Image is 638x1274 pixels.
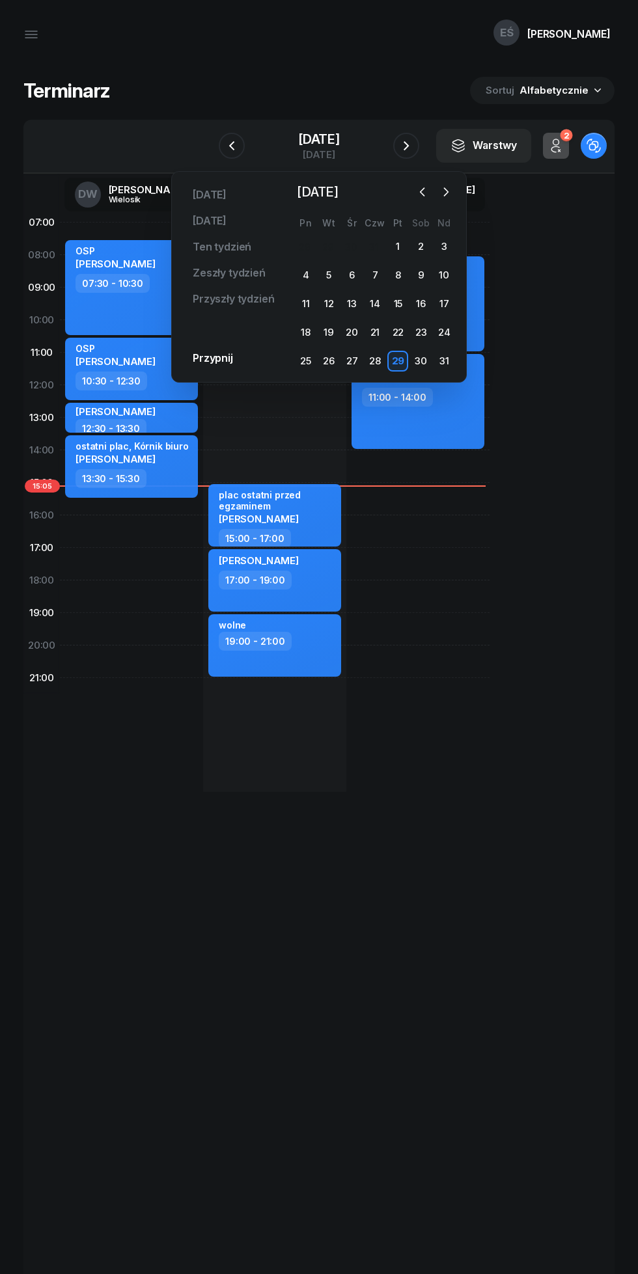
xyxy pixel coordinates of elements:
div: wolne [219,619,246,630]
div: 6 [342,265,363,286]
span: [PERSON_NAME] [219,554,299,567]
div: 12:30 - 13:30 [76,419,146,438]
a: [DATE] [182,182,237,208]
a: [DATE] [182,208,237,234]
div: 14:00 [23,434,60,467]
div: 20 [342,322,363,343]
div: 28 [299,241,311,252]
div: 27 [342,351,363,372]
div: Pt [387,217,409,228]
button: Warstwy [436,129,531,163]
div: 28 [365,351,385,372]
div: 2 [560,129,572,142]
div: 10:30 - 12:30 [76,372,147,390]
div: 17 [434,293,454,314]
div: [PERSON_NAME] [109,185,189,195]
div: 13 [342,293,363,314]
div: 22 [387,322,408,343]
div: 15:00 - 17:00 [219,529,291,548]
div: ostatni plac, Kórnik biuro [76,440,189,452]
span: Alfabetycznie [520,84,589,96]
div: Czw [363,217,386,228]
div: OSP [76,245,156,256]
button: Sortuj Alfabetycznie [470,77,615,104]
span: DW [78,189,98,200]
div: Warstwy [451,137,517,154]
div: Sob [409,217,432,228]
div: 08:00 [23,239,60,271]
span: [PERSON_NAME] [76,405,156,418]
button: 2 [543,133,569,159]
div: 25 [296,351,316,372]
span: [PERSON_NAME] [76,355,156,368]
h1: Terminarz [23,79,110,102]
div: Nd [433,217,456,228]
div: 14 [365,293,385,314]
div: 20:00 [23,629,60,662]
div: 12:00 [23,369,60,401]
div: 10 [434,265,454,286]
a: Przypnij [182,346,243,372]
div: 31 [369,241,379,252]
div: 17:00 [23,532,60,564]
div: 15 [387,293,408,314]
div: 8 [387,265,408,286]
div: OSP [76,343,156,354]
div: 19:00 - 21:00 [219,632,292,651]
div: 5 [318,265,339,286]
div: 18 [296,322,316,343]
div: 29 [387,351,408,372]
div: 19:00 [23,597,60,629]
span: [PERSON_NAME] [76,258,156,270]
span: Sortuj [486,82,517,99]
div: 21:00 [23,662,60,694]
div: 24 [434,322,454,343]
div: Pn [294,217,317,228]
div: 30 [411,351,432,372]
div: 07:30 - 10:30 [76,274,150,293]
a: DW[PERSON_NAME]Wielosik [64,178,199,211]
div: 10:00 [23,304,60,336]
div: 13:00 [23,401,60,434]
div: 16 [411,293,432,314]
a: Zeszły tydzień [182,260,276,286]
div: 12 [318,293,339,314]
span: [PERSON_NAME] [219,513,299,525]
div: plac ostatni przed egzaminem [219,489,333,511]
div: 3 [434,236,454,257]
div: 16:00 [23,499,60,532]
div: Wielosik [109,195,171,204]
div: 30 [345,241,357,252]
div: 17:00 - 19:00 [219,571,292,590]
div: 23 [411,322,432,343]
div: Wt [317,217,340,228]
a: Ten tydzień [182,234,262,260]
div: [DATE] [298,150,340,159]
span: EŚ [500,27,514,38]
div: 11:00 - 14:00 [362,388,433,407]
div: [DATE] [298,133,340,146]
div: 21 [365,322,385,343]
div: 11 [296,293,316,314]
div: Śr [340,217,363,228]
span: [PERSON_NAME] [76,453,156,465]
div: 18:00 [23,564,60,597]
div: [PERSON_NAME] [527,29,611,39]
span: [DATE] [292,182,344,202]
div: 1 [387,236,408,257]
div: 31 [434,351,454,372]
div: 09:00 [23,271,60,304]
div: 19 [318,322,339,343]
div: 15:00 [23,467,60,499]
span: 15:05 [25,480,60,493]
div: 26 [318,351,339,372]
div: 7 [365,265,385,286]
div: 13:30 - 15:30 [76,469,146,488]
a: Przyszły tydzień [182,286,284,312]
div: 07:00 [23,206,60,239]
div: 4 [296,265,316,286]
div: 2 [411,236,432,257]
div: 11:00 [23,336,60,369]
div: 29 [322,241,334,252]
div: 9 [411,265,432,286]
